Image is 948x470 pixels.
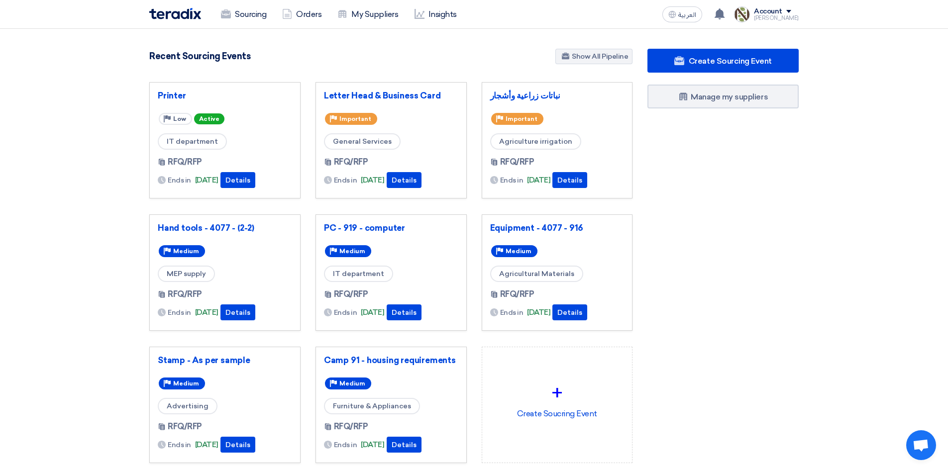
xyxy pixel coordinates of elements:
[754,7,782,16] div: Account
[339,380,365,387] span: Medium
[334,307,357,318] span: Ends in
[490,378,625,408] div: +
[334,288,368,300] span: RFQ/RFP
[195,307,218,318] span: [DATE]
[220,172,255,188] button: Details
[506,115,537,122] span: Important
[213,3,274,25] a: Sourcing
[158,266,215,282] span: MEP supply
[361,175,384,186] span: [DATE]
[324,223,458,233] a: PC - 919 - computer
[324,398,420,414] span: Furniture & Appliances
[906,430,936,460] div: Open chat
[490,91,625,100] a: نباتات زراعية وأشجار
[194,113,224,124] span: Active
[324,355,458,365] a: Camp 91 - housing requirements
[500,288,534,300] span: RFQ/RFP
[168,175,191,186] span: Ends in
[387,437,421,453] button: Details
[158,223,292,233] a: Hand tools - 4077 - (2-2)
[339,115,371,122] span: Important
[158,398,217,414] span: Advertising
[168,288,202,300] span: RFQ/RFP
[689,56,772,66] span: Create Sourcing Event
[324,91,458,100] a: Letter Head & Business Card
[387,172,421,188] button: Details
[552,172,587,188] button: Details
[500,307,524,318] span: Ends in
[490,266,583,282] span: Agricultural Materials
[324,133,401,150] span: General Services
[220,437,255,453] button: Details
[334,421,368,433] span: RFQ/RFP
[506,248,531,255] span: Medium
[647,85,799,108] a: Manage my suppliers
[158,91,292,100] a: Printer
[158,355,292,365] a: Stamp - As per sample
[149,8,201,19] img: Teradix logo
[168,421,202,433] span: RFQ/RFP
[527,175,550,186] span: [DATE]
[334,440,357,450] span: Ends in
[490,223,625,233] a: Equipment - 4077 - 916
[500,175,524,186] span: Ends in
[734,6,750,22] img: Screenshot___1756930143446.png
[334,175,357,186] span: Ends in
[407,3,465,25] a: Insights
[168,307,191,318] span: Ends in
[329,3,406,25] a: My Suppliers
[173,248,199,255] span: Medium
[149,51,250,62] h4: Recent Sourcing Events
[195,439,218,451] span: [DATE]
[274,3,329,25] a: Orders
[220,304,255,320] button: Details
[662,6,702,22] button: العربية
[173,115,186,122] span: Low
[158,133,227,150] span: IT department
[552,304,587,320] button: Details
[173,380,199,387] span: Medium
[490,133,581,150] span: Agriculture irrigation
[678,11,696,18] span: العربية
[500,156,534,168] span: RFQ/RFP
[324,266,393,282] span: IT department
[168,440,191,450] span: Ends in
[754,15,799,21] div: [PERSON_NAME]
[339,248,365,255] span: Medium
[361,307,384,318] span: [DATE]
[361,439,384,451] span: [DATE]
[168,156,202,168] span: RFQ/RFP
[490,355,625,443] div: Create Soucring Event
[195,175,218,186] span: [DATE]
[334,156,368,168] span: RFQ/RFP
[555,49,632,64] a: Show All Pipeline
[527,307,550,318] span: [DATE]
[387,304,421,320] button: Details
